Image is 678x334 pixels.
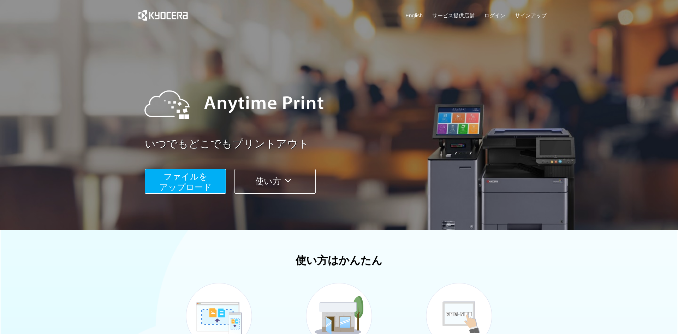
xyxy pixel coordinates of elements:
[405,12,423,19] a: English
[484,12,505,19] a: ログイン
[432,12,475,19] a: サービス提供店舗
[145,136,551,152] a: いつでもどこでもプリントアウト
[515,12,547,19] a: サインアップ
[234,169,316,194] button: 使い方
[145,169,226,194] button: ファイルを​​アップロード
[159,172,212,192] span: ファイルを ​​アップロード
